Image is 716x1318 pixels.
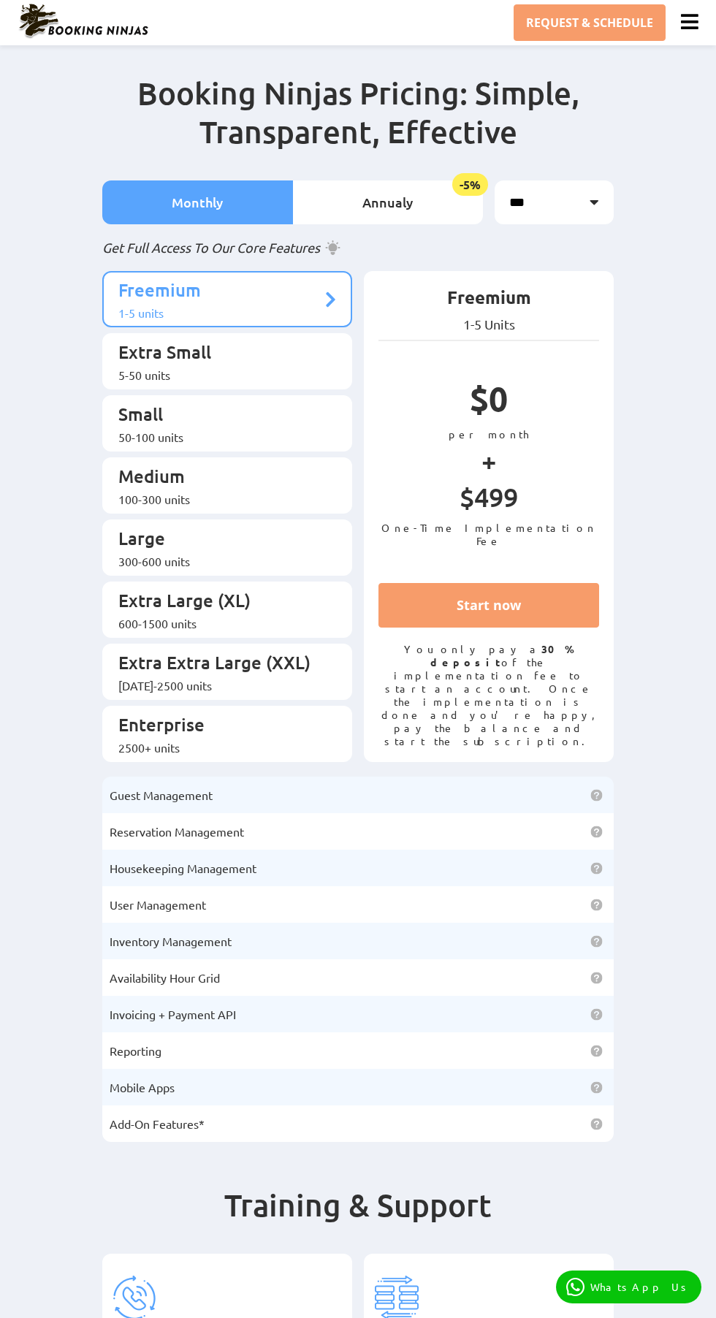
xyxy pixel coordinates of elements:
p: WhatsApp Us [590,1281,691,1293]
span: Availability Hour Grid [110,970,220,985]
a: Start now [378,583,599,628]
img: help icon [590,1008,603,1021]
span: Reservation Management [110,824,244,839]
p: Extra Small [118,340,321,367]
p: 1-5 Units [378,316,599,332]
p: Freemium [118,278,321,305]
div: 50-100 units [118,430,321,444]
p: One-Time Implementation Fee [378,521,599,547]
li: Annualy [293,180,484,224]
p: per month [378,427,599,441]
span: Add-On Features* [110,1116,205,1131]
div: [DATE]-2500 units [118,678,321,693]
a: WhatsApp Us [556,1271,701,1303]
p: Extra Large (XL) [118,589,321,616]
img: help icon [590,935,603,948]
img: help icon [590,972,603,984]
p: Large [118,527,321,554]
p: Enterprise [118,713,321,740]
p: Small [118,403,321,430]
h2: Training & Support [102,1186,614,1254]
p: Extra Extra Large (XXL) [118,651,321,678]
p: $499 [378,481,599,521]
li: Monthly [102,180,293,224]
span: Guest Management [110,788,213,802]
span: Mobile Apps [110,1080,175,1094]
p: + [378,441,599,481]
p: Medium [118,465,321,492]
img: help icon [590,862,603,875]
img: help icon [590,826,603,838]
span: Inventory Management [110,934,232,948]
img: help icon [590,1045,603,1057]
img: help icon [590,1081,603,1094]
span: -5% [452,173,488,196]
span: Housekeeping Management [110,861,256,875]
div: 100-300 units [118,492,321,506]
div: 2500+ units [118,740,321,755]
strong: 30% deposit [430,642,574,668]
p: Get Full Access To Our Core Features [102,239,614,256]
div: 600-1500 units [118,616,321,631]
div: 1-5 units [118,305,321,320]
span: User Management [110,897,206,912]
img: help icon [590,789,603,801]
div: 5-50 units [118,367,321,382]
p: Freemium [378,286,599,316]
p: You only pay a of the implementation fee to start an account. Once the implementation is done and... [378,642,599,747]
span: Reporting [110,1043,161,1058]
div: 300-600 units [118,554,321,568]
img: help icon [590,1118,603,1130]
h2: Booking Ninjas Pricing: Simple, Transparent, Effective [102,74,614,180]
span: Invoicing + Payment API [110,1007,236,1021]
p: $0 [378,377,599,427]
img: help icon [590,899,603,911]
